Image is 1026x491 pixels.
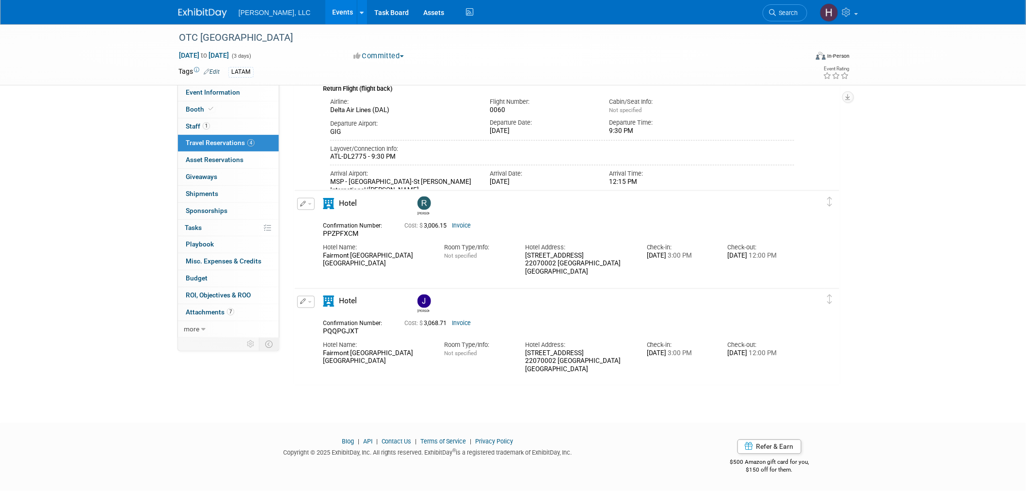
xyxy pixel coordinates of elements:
[728,341,794,350] div: Check-out:
[421,438,466,445] a: Terms of Service
[490,178,595,186] div: [DATE]
[323,296,334,307] i: Hotel
[186,274,208,282] span: Budget
[330,106,475,115] div: Delta Air Lines (DAL)
[691,452,848,475] div: $500 Amazon gift card for you,
[525,350,632,374] div: [STREET_ADDRESS] 22070002 [GEOGRAPHIC_DATA] [GEOGRAPHIC_DATA]
[330,98,475,106] div: Airline:
[203,122,210,130] span: 1
[227,308,234,315] span: 7
[363,438,372,445] a: API
[323,252,430,268] div: Fairmont [GEOGRAPHIC_DATA] [GEOGRAPHIC_DATA]
[647,243,713,252] div: Check-in:
[728,350,794,358] div: [DATE]
[816,52,826,60] img: Format-Inperson.png
[231,53,251,59] span: (3 days)
[404,222,424,229] span: Cost: $
[452,320,471,327] a: Invoice
[323,341,430,350] div: Hotel Name:
[242,338,259,350] td: Personalize Event Tab Strip
[355,438,362,445] span: |
[178,270,279,287] a: Budget
[178,253,279,270] a: Misc. Expenses & Credits
[339,199,357,208] span: Hotel
[178,186,279,202] a: Shipments
[178,51,229,60] span: [DATE] [DATE]
[178,169,279,185] a: Giveaways
[647,252,713,260] div: [DATE]
[609,178,715,186] div: 12:15 PM
[259,338,279,350] td: Toggle Event Tabs
[609,98,715,106] div: Cabin/Seat Info:
[330,128,475,136] div: GIG
[417,308,430,313] div: Jeremiah Wojciechowski
[330,169,475,178] div: Arrival Airport:
[208,106,213,112] i: Booth reservation complete
[415,295,432,313] div: Jeremiah Wojciechowski
[476,438,513,445] a: Privacy Policy
[178,236,279,253] a: Playbook
[186,207,227,214] span: Sponsorships
[330,178,475,202] div: MSP - [GEOGRAPHIC_DATA]-St [PERSON_NAME] International/[PERSON_NAME][GEOGRAPHIC_DATA]
[728,243,794,252] div: Check-out:
[178,203,279,219] a: Sponsorships
[247,139,255,147] span: 4
[323,198,334,209] i: Hotel
[186,122,210,130] span: Staff
[323,327,358,335] span: PQQPGJXT
[323,219,390,229] div: Confirmation Number:
[452,222,471,229] a: Invoice
[228,67,254,77] div: LATAM
[178,135,279,151] a: Travel Reservations4
[490,106,595,115] div: 0060
[490,98,595,106] div: Flight Number:
[417,196,431,210] img: Rodolfo Querales
[667,350,692,357] span: 3:00 PM
[417,210,430,215] div: Rodolfo Querales
[176,29,793,47] div: OTC [GEOGRAPHIC_DATA]
[490,169,595,178] div: Arrival Date:
[178,84,279,101] a: Event Information
[178,101,279,118] a: Booth
[820,3,838,22] img: Hannah Mulholland
[323,317,390,327] div: Confirmation Number:
[609,169,715,178] div: Arrival Time:
[647,341,713,350] div: Check-in:
[444,341,511,350] div: Room Type/Info:
[178,321,279,338] a: more
[750,50,850,65] div: Event Format
[199,51,208,59] span: to
[186,291,251,299] span: ROI, Objectives & ROO
[323,243,430,252] div: Hotel Name:
[350,51,408,61] button: Committed
[178,220,279,236] a: Tasks
[444,252,477,259] span: Not specified
[186,257,261,265] span: Misc. Expenses & Credits
[204,68,220,75] a: Edit
[525,252,632,276] div: [STREET_ADDRESS] 22070002 [GEOGRAPHIC_DATA] [GEOGRAPHIC_DATA]
[323,229,358,237] span: PPZPFXCM
[828,295,833,305] i: Click and drag to move item
[186,139,255,147] span: Travel Reservations
[330,145,794,153] div: Layover/Connection Info:
[691,466,848,475] div: $150 off for them.
[417,295,431,308] img: Jeremiah Wojciechowski
[178,118,279,135] a: Staff1
[728,252,794,260] div: [DATE]
[404,320,450,327] span: 3,068.71
[404,320,424,327] span: Cost: $
[525,243,632,252] div: Hotel Address:
[186,105,215,113] span: Booth
[330,153,794,161] div: ATL-DL2775 - 9:30 PM
[823,66,850,71] div: Event Rating
[525,341,632,350] div: Hotel Address:
[776,9,798,16] span: Search
[186,88,240,96] span: Event Information
[667,252,692,259] span: 3:00 PM
[330,119,475,128] div: Departure Airport:
[178,446,677,458] div: Copyright © 2025 ExhibitDay, Inc. All rights reserved. ExhibitDay is a registered trademark of Ex...
[178,8,227,18] img: ExhibitDay
[763,4,807,21] a: Search
[404,222,450,229] span: 3,006.15
[490,118,595,127] div: Departure Date:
